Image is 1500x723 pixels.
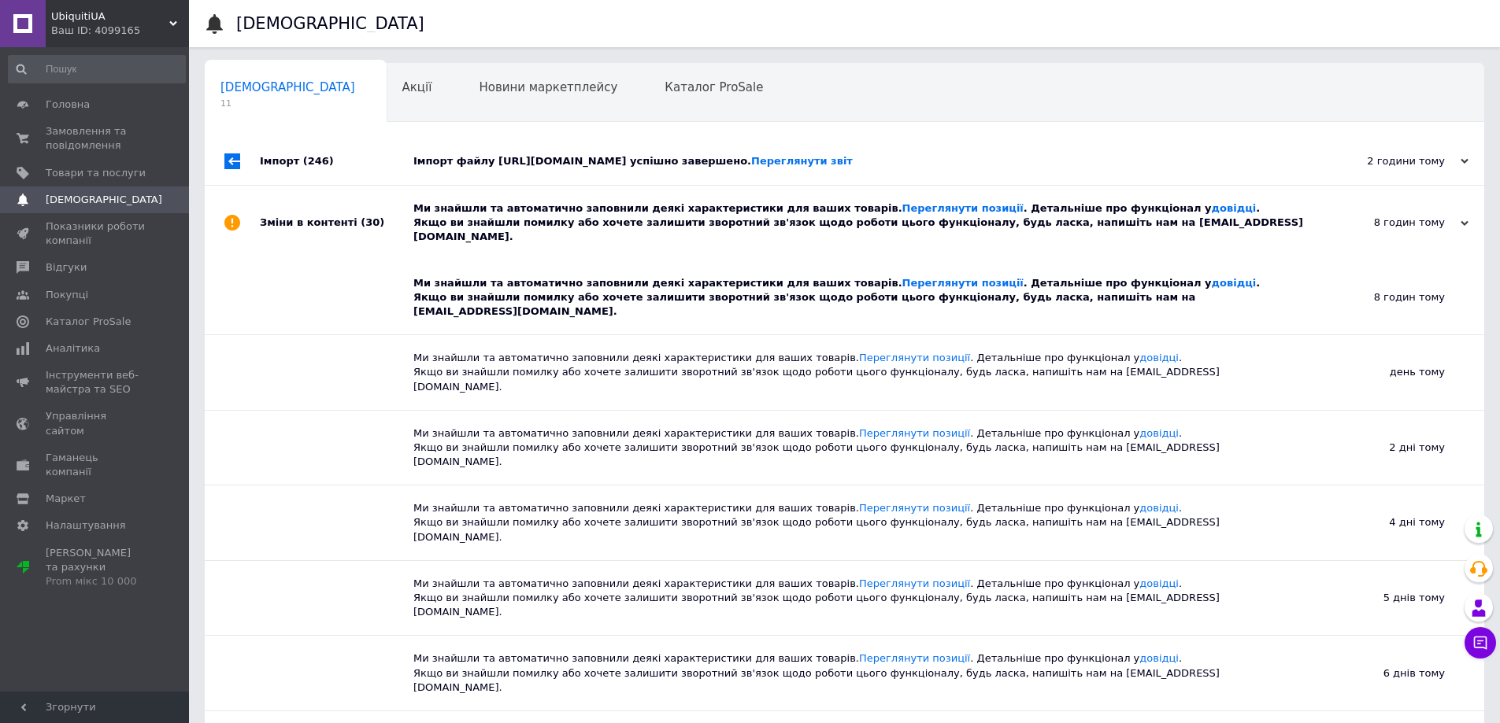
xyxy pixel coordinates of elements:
span: Відгуки [46,260,87,275]
span: Каталог ProSale [665,80,763,94]
span: Управління сайтом [46,409,146,437]
a: довідці [1139,427,1179,439]
div: 5 днів тому [1287,561,1484,636]
span: Покупці [46,288,88,302]
span: (30) [361,216,384,228]
div: Ми знайшли та автоматично заповнили деякі характеристики для ваших товарів. . Детальніше про функ... [413,201,1311,245]
button: Чат з покупцем [1465,627,1496,658]
div: день тому [1287,335,1484,410]
div: 6 днів тому [1287,636,1484,710]
a: довідці [1139,577,1179,589]
span: Каталог ProSale [46,315,131,329]
div: Імпорт файлу [URL][DOMAIN_NAME] успішно завершено. [413,154,1311,168]
div: Ми знайшли та автоматично заповнили деякі характеристики для ваших товарів. . Детальніше про функ... [413,577,1287,620]
div: 2 години тому [1311,154,1469,168]
span: Головна [46,98,90,112]
h1: [DEMOGRAPHIC_DATA] [236,14,424,33]
input: Пошук [8,55,186,83]
span: Товари та послуги [46,166,146,180]
a: довідці [1139,652,1179,664]
a: довідці [1139,352,1179,363]
a: Переглянути позиції [902,202,1024,214]
div: 8 годин тому [1287,260,1484,335]
a: Переглянути звіт [751,155,853,167]
span: [DEMOGRAPHIC_DATA] [46,193,162,207]
span: Маркет [46,492,86,506]
span: Показники роботи компанії [46,219,146,248]
div: Імпорт [260,138,413,185]
div: 2 дні тому [1287,411,1484,485]
span: Акції [402,80,432,94]
a: Переглянути позиції [859,502,970,514]
div: Ми знайшли та автоматично заповнили деякі характеристики для ваших товарів. . Детальніше про функ... [413,651,1287,695]
span: [DEMOGRAPHIC_DATA] [220,80,355,94]
div: Ваш ID: 4099165 [51,24,189,38]
div: 8 годин тому [1311,216,1469,230]
a: Переглянути позиції [859,352,970,363]
a: довідці [1139,502,1179,514]
a: Переглянути позиції [859,652,970,664]
div: Ми знайшли та автоматично заповнили деякі характеристики для ваших товарів. . Детальніше про функ... [413,426,1287,470]
span: Інструменти веб-майстра та SEO [46,368,146,397]
span: UbiquitiUA [51,9,169,24]
a: довідці [1212,202,1257,214]
span: Замовлення та повідомлення [46,124,146,153]
a: Переглянути позиції [859,577,970,589]
a: Переглянути позиції [902,277,1024,289]
a: Переглянути позиції [859,427,970,439]
div: Ми знайшли та автоматично заповнили деякі характеристики для ваших товарів. . Детальніше про функ... [413,276,1287,319]
span: Налаштування [46,518,126,533]
span: Новини маркетплейсу [479,80,617,94]
div: 4 дні тому [1287,485,1484,560]
span: 11 [220,98,355,109]
div: Ми знайшли та автоматично заповнили деякі характеристики для ваших товарів. . Детальніше про функ... [413,501,1287,544]
span: Аналітика [46,341,100,356]
div: Prom мікс 10 000 [46,574,146,588]
span: Гаманець компанії [46,451,146,479]
span: (246) [303,155,334,167]
span: [PERSON_NAME] та рахунки [46,546,146,589]
a: довідці [1212,277,1257,289]
div: Ми знайшли та автоматично заповнили деякі характеристики для ваших товарів. . Детальніше про функ... [413,351,1287,394]
div: Зміни в контенті [260,186,413,260]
